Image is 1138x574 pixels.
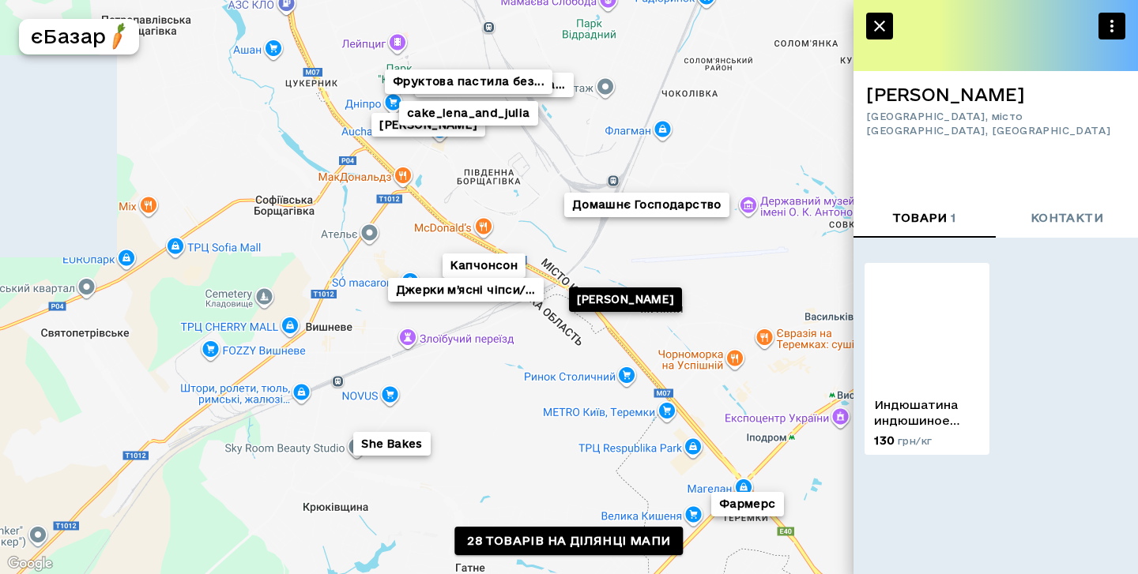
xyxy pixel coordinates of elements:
[951,211,956,224] span: 1
[866,109,1125,137] span: [GEOGRAPHIC_DATA], місто [GEOGRAPHIC_DATA], [GEOGRAPHIC_DATA]
[4,553,56,574] a: Відкрити цю область на Картах Google (відкриється нове вікно)
[353,431,431,456] button: She Bakes
[399,100,538,125] button: cake_lena_and_julia
[866,84,1125,106] h6: [PERSON_NAME]
[443,253,526,277] button: Капчонсон
[711,492,784,516] button: Фармерс
[874,433,932,448] p: 130
[454,527,683,556] a: 28 товарів на ділянці мапи
[31,24,106,49] h5: єБазар
[4,553,56,574] img: Google
[1031,208,1103,228] span: контакти
[19,19,139,54] button: єБазарlogo
[388,277,544,302] button: Джерки м’ясні чіпси/...
[385,69,552,94] button: Фруктова пастила без...
[104,22,132,50] img: logo
[371,112,484,137] button: [PERSON_NAME]
[415,73,574,97] button: Яблука з власного са...
[892,208,956,228] span: товари
[564,193,729,217] button: Домашнє Господарство
[865,263,989,456] a: Индюшатина индюшиное мясо130 грн/кг
[874,397,980,429] p: Индюшатина индюшиное мясо
[569,287,682,312] button: [PERSON_NAME]
[898,435,932,446] span: грн/кг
